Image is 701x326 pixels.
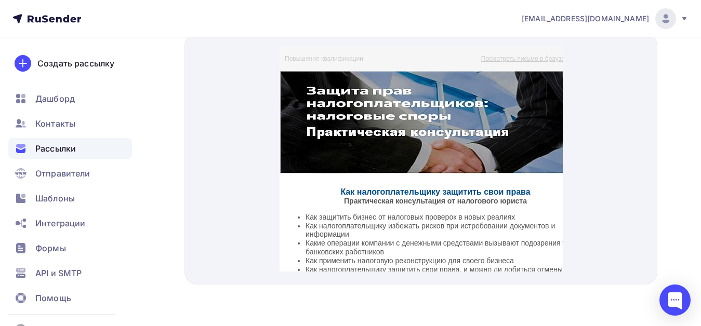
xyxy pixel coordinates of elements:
span: Контакты [35,117,75,130]
span: Отправители [35,167,90,180]
li: Как налогоплательщику избежать рисков при истребовании документов и информации [26,175,307,193]
a: Шаблоны [8,188,132,209]
li: Как применить налоговую реконструкцию для своего бизнеса [26,210,307,219]
a: Контакты [8,113,132,134]
span: Формы [35,242,66,254]
a: Отправители [8,163,132,184]
div: Создать рассылку [37,57,114,70]
span: Дашборд [35,92,75,105]
a: Рассылки [8,138,132,159]
strong: Практическая консультация от налогового юриста [64,151,247,159]
span: Повышение квалификации [5,9,84,16]
span: Шаблоны [35,192,75,205]
span: API и SMTP [35,267,82,279]
a: Формы [8,238,132,259]
li: Какие операции компании с денежными средствами вызывают подозрения у банковских работников [26,193,307,210]
strong: Как налогоплательщику защитить свои права [61,141,250,150]
li: Как налогоплательщику защитить свои права, и можно ли добиться отмены результатов проверки [26,219,307,237]
span: Интеграции [35,217,85,229]
li: Как защитить бизнес от налоговых проверок в новых реалиях [26,167,307,175]
a: Посмотреть письмо в браузере [202,8,292,16]
span: Посмотреть письмо в браузере [202,9,292,16]
a: [EMAIL_ADDRESS][DOMAIN_NAME] [522,8,689,29]
span: Помощь [35,292,71,304]
span: [EMAIL_ADDRESS][DOMAIN_NAME] [522,13,649,24]
a: Дашборд [8,88,132,109]
span: Рассылки [35,142,76,155]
